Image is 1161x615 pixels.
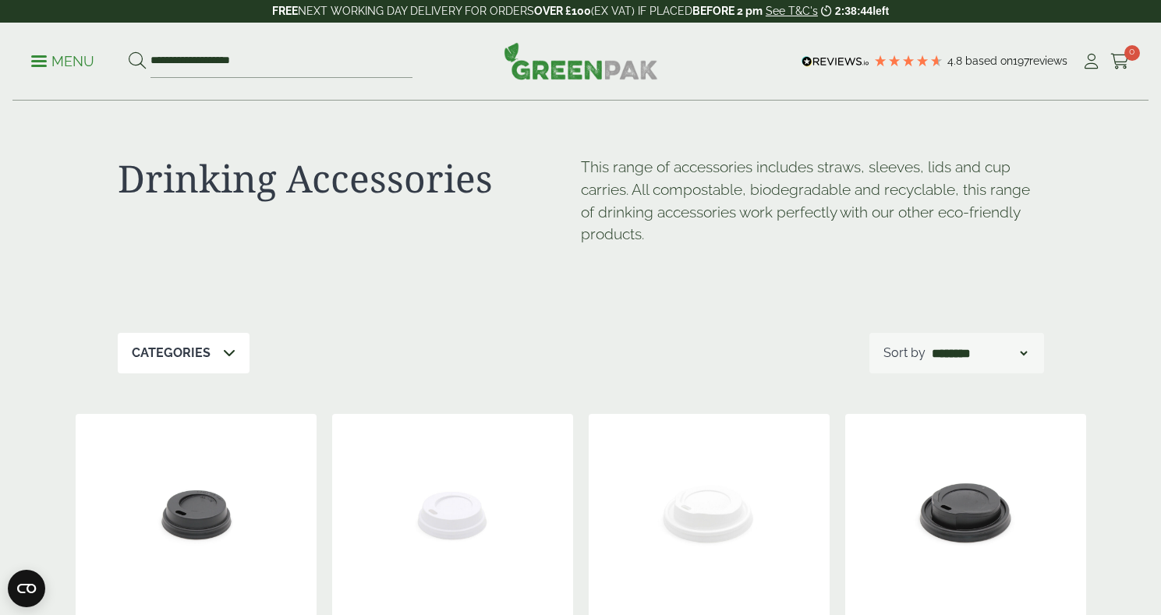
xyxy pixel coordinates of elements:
[581,156,1044,246] p: This range of accessories includes straws, sleeves, lids and cup carries. All compostable, biodeg...
[766,5,818,17] a: See T&C's
[845,414,1086,609] img: 8oz Black Sip Lid
[31,52,94,68] a: Menu
[692,5,763,17] strong: BEFORE 2 pm
[332,414,573,609] img: 4oz White Sip Lid
[1110,54,1130,69] i: Cart
[1081,54,1101,69] i: My Account
[504,42,658,80] img: GreenPak Supplies
[1013,55,1029,67] span: 197
[965,55,1013,67] span: Based on
[929,344,1030,362] select: Shop order
[835,5,873,17] span: 2:38:44
[589,414,830,609] img: 8oz White Sip Lid
[873,54,943,68] div: 4.79 Stars
[1110,50,1130,73] a: 0
[31,52,94,71] p: Menu
[873,5,889,17] span: left
[118,156,581,201] h1: Drinking Accessories
[1029,55,1067,67] span: reviews
[132,344,211,362] p: Categories
[272,5,298,17] strong: FREE
[8,570,45,607] button: Open CMP widget
[883,344,926,362] p: Sort by
[802,56,869,67] img: REVIEWS.io
[947,55,965,67] span: 4.8
[1124,45,1140,61] span: 0
[534,5,591,17] strong: OVER £100
[76,414,317,609] img: 4oz Black Slip Lid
